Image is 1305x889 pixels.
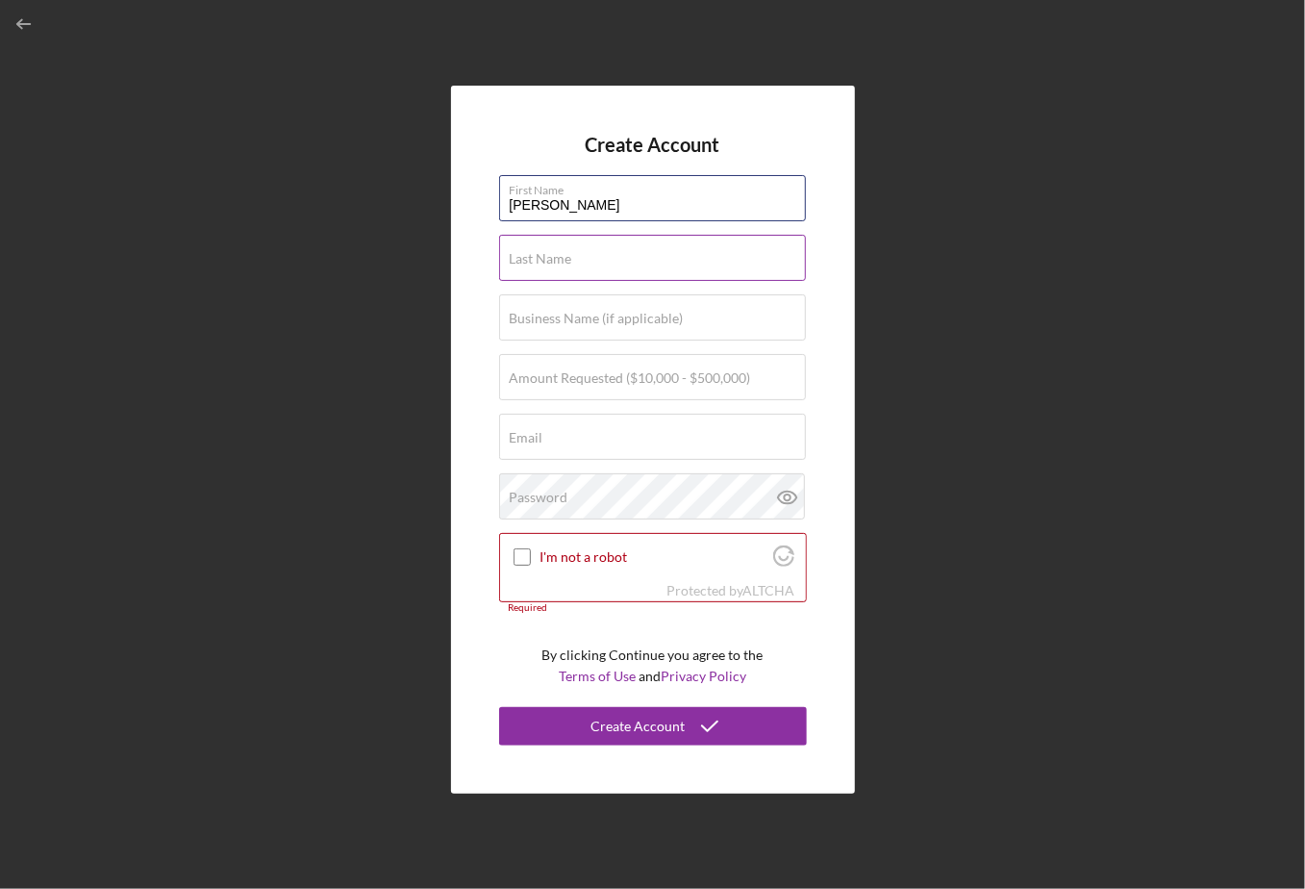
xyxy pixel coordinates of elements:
[666,583,794,598] div: Protected by
[499,707,807,746] button: Create Account
[510,176,806,197] label: First Name
[773,553,794,570] a: Visit Altcha.org
[559,668,636,684] a: Terms of Use
[586,134,720,156] h4: Create Account
[510,251,572,267] label: Last Name
[542,645,764,688] p: By clicking Continue you agree to the and
[661,668,746,684] a: Privacy Policy
[510,490,568,505] label: Password
[510,311,684,326] label: Business Name (if applicable)
[591,707,686,746] div: Create Account
[510,370,751,386] label: Amount Requested ($10,000 - $500,000)
[540,549,767,565] label: I'm not a robot
[742,582,794,598] a: Visit Altcha.org
[499,602,807,614] div: Required
[510,430,543,445] label: Email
